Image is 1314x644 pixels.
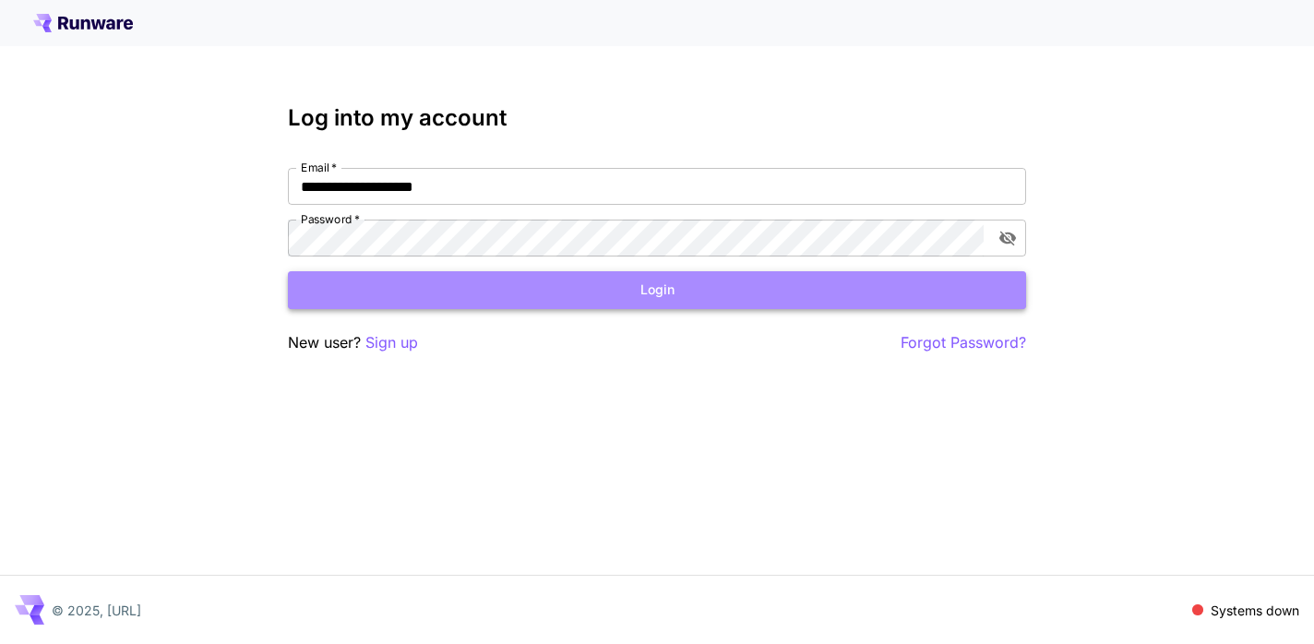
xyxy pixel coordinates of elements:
[1211,601,1299,620] p: Systems down
[991,221,1024,255] button: toggle password visibility
[301,211,360,227] label: Password
[288,105,1026,131] h3: Log into my account
[288,331,418,354] p: New user?
[288,271,1026,309] button: Login
[52,601,141,620] p: © 2025, [URL]
[365,331,418,354] button: Sign up
[301,160,337,175] label: Email
[901,331,1026,354] button: Forgot Password?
